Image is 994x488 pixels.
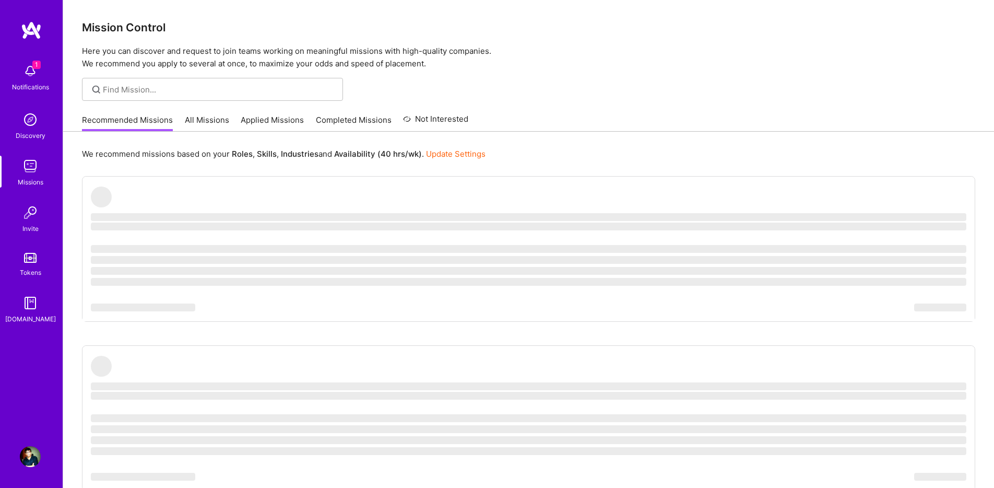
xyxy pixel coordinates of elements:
[32,61,41,69] span: 1
[185,114,229,132] a: All Missions
[20,109,41,130] img: discovery
[20,446,41,467] img: User Avatar
[21,21,42,40] img: logo
[20,267,41,278] div: Tokens
[20,156,41,177] img: teamwork
[12,82,49,92] div: Notifications
[403,113,468,132] a: Not Interested
[241,114,304,132] a: Applied Missions
[82,21,975,34] h3: Mission Control
[22,223,39,234] div: Invite
[334,149,422,159] b: Availability (40 hrs/wk)
[316,114,392,132] a: Completed Missions
[20,293,41,313] img: guide book
[17,446,43,467] a: User Avatar
[103,84,335,95] input: Find Mission...
[232,149,253,159] b: Roles
[82,114,173,132] a: Recommended Missions
[20,202,41,223] img: Invite
[281,149,318,159] b: Industries
[18,177,43,188] div: Missions
[257,149,277,159] b: Skills
[82,45,975,70] p: Here you can discover and request to join teams working on meaningful missions with high-quality ...
[5,313,56,324] div: [DOMAIN_NAME]
[426,149,486,159] a: Update Settings
[16,130,45,141] div: Discovery
[24,253,37,263] img: tokens
[20,61,41,82] img: bell
[82,148,486,159] p: We recommend missions based on your , , and .
[90,84,102,96] i: icon SearchGrey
